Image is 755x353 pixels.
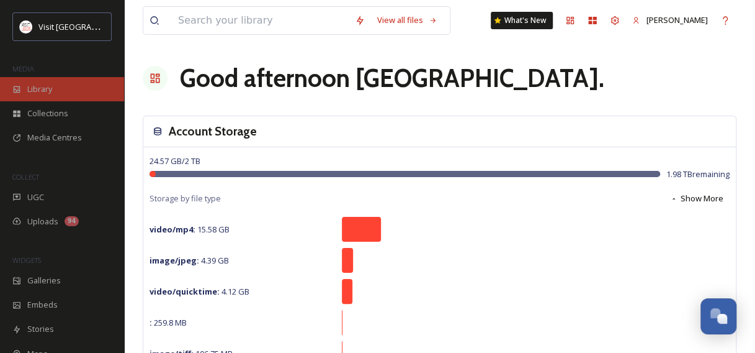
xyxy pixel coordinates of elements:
span: 259.8 MB [150,317,187,328]
span: 4.39 GB [150,255,229,266]
span: 1.98 TB remaining [666,168,730,180]
span: Stories [27,323,54,335]
div: 94 [65,216,79,226]
span: Embeds [27,299,58,311]
span: UGC [27,191,44,203]
span: Visit [GEOGRAPHIC_DATA] [38,21,135,32]
a: [PERSON_NAME] [626,8,714,32]
span: MEDIA [12,64,34,73]
span: 4.12 GB [150,286,249,297]
span: Media Centres [27,132,82,144]
span: Galleries [27,275,61,287]
span: Collections [27,108,68,119]
span: COLLECT [12,172,39,181]
strong: image/jpeg : [150,255,199,266]
a: View all files [371,8,444,32]
h1: Good afternoon [GEOGRAPHIC_DATA] . [180,60,604,97]
span: Library [27,83,52,95]
strong: : [150,317,152,328]
img: download%20(3).png [20,21,32,33]
span: 15.58 GB [150,224,230,235]
span: Uploads [27,216,58,227]
strong: video/mp4 : [150,224,195,235]
span: WIDGETS [12,255,41,265]
h3: Account Storage [169,122,257,140]
strong: video/quicktime : [150,286,220,297]
a: What's New [491,12,553,29]
input: Search your library [172,7,349,34]
button: Open Chat [700,298,736,334]
button: Show More [664,186,730,211]
span: 24.57 GB / 2 TB [150,155,200,167]
span: [PERSON_NAME] [646,14,708,25]
span: Storage by file type [150,193,221,204]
